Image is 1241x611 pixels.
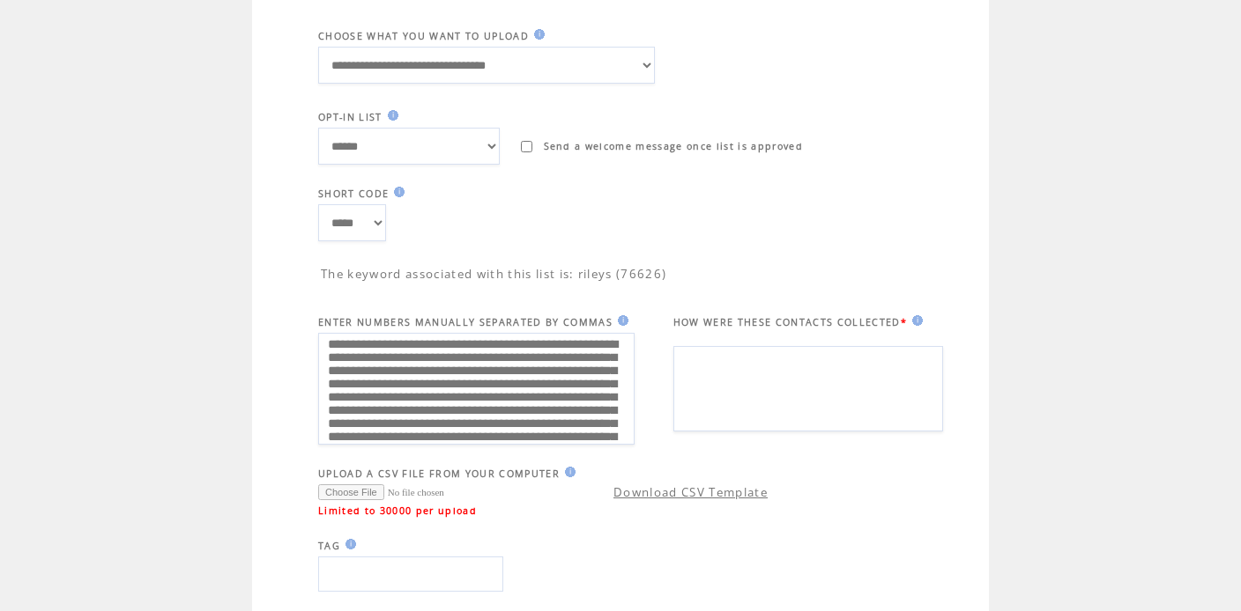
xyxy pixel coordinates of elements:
img: help.gif [340,539,356,549]
span: ENTER NUMBERS MANUALLY SEPARATED BY COMMAS [318,316,613,328]
a: Download CSV Template [613,484,768,500]
span: OPT-IN LIST [318,111,383,123]
span: UPLOAD A CSV FILE FROM YOUR COMPUTER [318,467,560,480]
img: help.gif [613,315,628,326]
span: Send a welcome message once list is approved [544,140,804,152]
img: help.gif [389,187,405,197]
img: help.gif [907,315,923,326]
img: help.gif [529,29,545,40]
span: CHOOSE WHAT YOU WANT TO UPLOAD [318,30,529,42]
span: HOW WERE THESE CONTACTS COLLECTED [673,316,901,328]
img: help.gif [383,110,398,121]
img: help.gif [560,467,576,477]
span: rileys (76626) [578,266,667,282]
span: Limited to 30000 per upload [318,504,477,517]
span: The keyword associated with this list is: [321,266,575,282]
span: SHORT CODE [318,188,389,200]
span: TAG [318,540,340,552]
